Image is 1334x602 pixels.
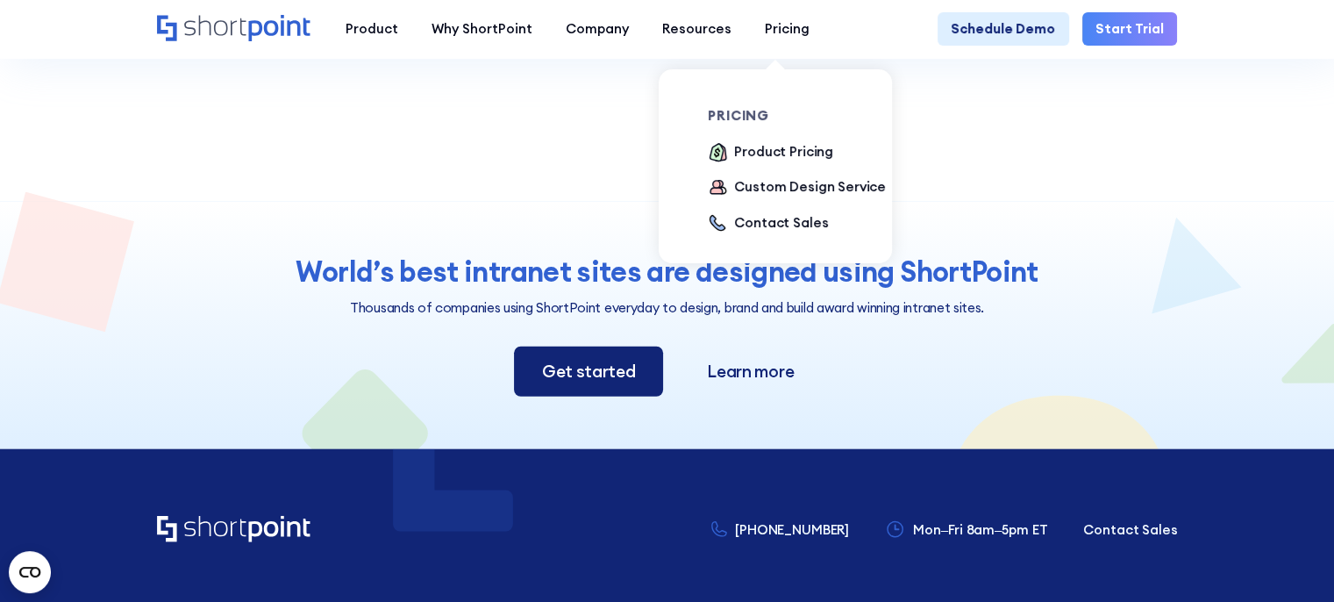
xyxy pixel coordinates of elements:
a: Why ShortPoint [415,12,549,46]
p: [PHONE_NUMBER] [735,520,849,541]
a: Get started [514,347,664,397]
iframe: Chat Widget [1246,518,1334,602]
a: Learn more [681,348,820,395]
a: Resources [646,12,748,46]
div: Product [346,19,398,39]
div: Why ShortPoint [432,19,532,39]
div: Company [566,19,629,39]
a: Home [157,516,312,545]
div: Product Pricing [734,142,833,162]
a: Custom Design Service [708,177,886,199]
a: Pricing [748,12,826,46]
div: Custom Design Service [734,177,886,197]
div: Resources [662,19,731,39]
a: [PHONE_NUMBER] [711,520,849,541]
div: pricing [708,109,895,122]
button: Open CMP widget [9,551,51,593]
a: Schedule Demo [938,12,1068,46]
p: Mon–Fri 8am–5pm ET [913,520,1047,541]
div: Pricing [765,19,810,39]
a: Company [549,12,646,46]
a: Product Pricing [708,142,833,164]
a: Home [157,15,312,44]
div: Contact Sales [734,213,828,233]
a: Product [329,12,415,46]
a: Contact Sales [708,213,828,235]
a: Contact Sales [1083,520,1177,541]
a: Start Trial [1082,12,1177,46]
